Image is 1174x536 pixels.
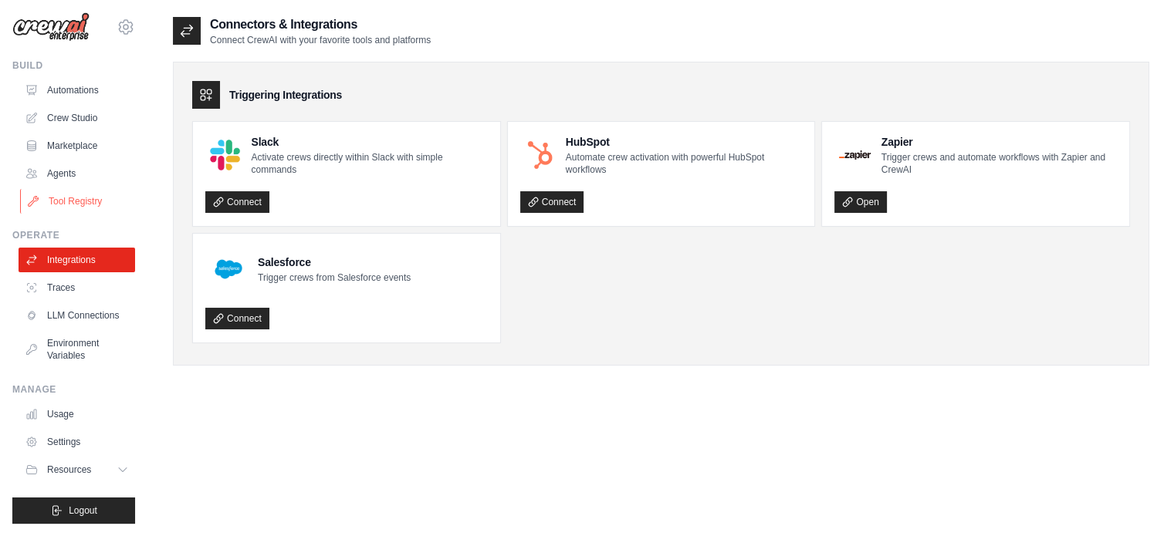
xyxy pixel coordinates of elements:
[525,140,555,170] img: HubSpot Logo
[19,275,135,300] a: Traces
[19,430,135,454] a: Settings
[839,150,870,160] img: Zapier Logo
[19,331,135,368] a: Environment Variables
[210,34,431,46] p: Connect CrewAI with your favorite tools and platforms
[12,383,135,396] div: Manage
[12,497,135,524] button: Logout
[19,133,135,158] a: Marketplace
[12,229,135,241] div: Operate
[205,308,269,329] a: Connect
[210,15,431,34] h2: Connectors & Integrations
[47,464,91,476] span: Resources
[258,271,411,284] p: Trigger crews from Salesforce events
[19,303,135,328] a: LLM Connections
[69,504,97,517] span: Logout
[19,106,135,130] a: Crew Studio
[566,134,803,150] h4: HubSpot
[881,151,1117,176] p: Trigger crews and automate workflows with Zapier and CrewAI
[19,248,135,272] a: Integrations
[19,78,135,103] a: Automations
[210,251,247,288] img: Salesforce Logo
[258,255,411,270] h4: Salesforce
[251,134,487,150] h4: Slack
[834,191,886,213] a: Open
[520,191,584,213] a: Connect
[19,402,135,426] a: Usage
[12,59,135,72] div: Build
[20,189,137,214] a: Tool Registry
[566,151,803,176] p: Automate crew activation with powerful HubSpot workflows
[19,161,135,186] a: Agents
[881,134,1117,150] h4: Zapier
[210,140,240,170] img: Slack Logo
[251,151,487,176] p: Activate crews directly within Slack with simple commands
[19,457,135,482] button: Resources
[12,12,90,42] img: Logo
[205,191,269,213] a: Connect
[229,87,342,103] h3: Triggering Integrations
